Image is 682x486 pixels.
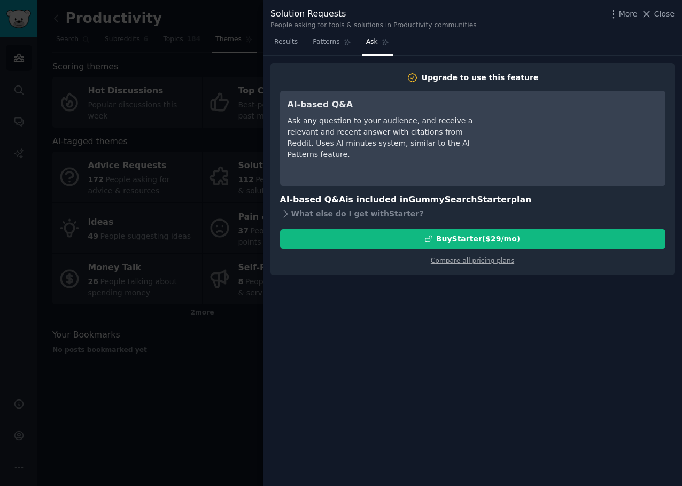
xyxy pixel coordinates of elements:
span: Results [274,37,298,47]
button: More [608,9,638,20]
div: Buy Starter ($ 29 /mo ) [436,233,520,245]
span: GummySearch Starter [408,194,510,205]
div: People asking for tools & solutions in Productivity communities [270,21,477,30]
div: Ask any question to your audience, and receive a relevant and recent answer with citations from R... [288,115,483,160]
span: Close [654,9,675,20]
a: Patterns [309,34,354,56]
a: Ask [362,34,393,56]
span: Ask [366,37,378,47]
span: More [619,9,638,20]
button: Close [641,9,675,20]
button: BuyStarter($29/mo) [280,229,665,249]
a: Results [270,34,301,56]
div: Upgrade to use this feature [422,72,539,83]
a: Compare all pricing plans [431,257,514,264]
div: Solution Requests [270,7,477,21]
h3: AI-based Q&A is included in plan [280,193,665,207]
h3: AI-based Q&A [288,98,483,112]
span: Patterns [313,37,339,47]
div: What else do I get with Starter ? [280,207,665,222]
